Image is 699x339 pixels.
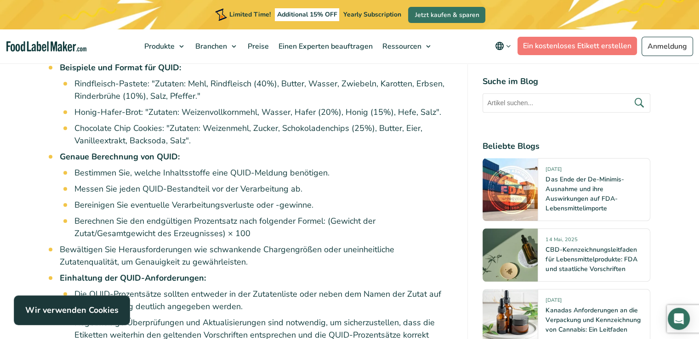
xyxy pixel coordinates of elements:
[274,29,375,63] a: Einen Experten beauftragen
[483,140,650,153] h4: Beliebte Blogs
[191,29,241,63] a: Branchen
[229,10,271,19] span: Limited Time!
[74,122,453,147] li: Chocolate Chip Cookies: "Zutaten: Weizenmehl, Zucker, Schokoladenchips (25%), Butter, Eier, Vanil...
[546,297,561,307] span: [DATE]
[546,175,624,213] a: Das Ende der De-Minimis-Ausnahme und ihre Auswirkungen auf FDA-Lebensmittelimporte
[74,106,453,119] li: Honig-Hafer-Brot: "Zutaten: Weizenvollkornmehl, Wasser, Hafer (20%), Honig (15%), Hefe, Salz".
[546,245,637,273] a: CBD-Kennzeichnungsleitfaden für Lebensmittelprodukte: FDA und staatliche Vorschriften
[74,199,453,211] li: Bereinigen Sie eventuelle Verarbeitungsverluste oder -gewinne.
[74,167,453,179] li: Bestimmen Sie, welche Inhaltsstoffe eine QUID-Meldung benötigen.
[517,37,637,55] a: Ein kostenloses Etikett erstellen
[60,62,181,73] strong: Beispiele und Format für QUID:
[74,183,453,195] li: Messen Sie jeden QUID-Bestandteil vor der Verarbeitung ab.
[60,272,206,283] strong: Einhaltung der QUID-Anforderungen:
[546,166,561,176] span: [DATE]
[378,29,435,63] a: Ressourcen
[60,243,453,268] li: Bewältigen Sie Herausforderungen wie schwankende Chargengrößen oder uneinheitliche Zutatenqualitä...
[74,78,453,102] li: Rindfleisch-Pastete: "Zutaten: Mehl, Rindfleisch (40%), Butter, Wasser, Zwiebeln, Karotten, Erbse...
[546,236,577,247] span: 14 Mai, 2025
[193,41,228,51] span: Branchen
[245,41,270,51] span: Preise
[380,41,422,51] span: Ressourcen
[140,29,188,63] a: Produkte
[142,41,176,51] span: Produkte
[483,93,650,113] input: Artikel suchen...
[276,41,374,51] span: Einen Experten beauftragen
[483,75,650,88] h4: Suche im Blog
[74,288,453,313] li: Die QUID-Prozentsätze sollten entweder in der Zutatenliste oder neben dem Namen der Zutat auf der...
[74,215,453,240] li: Berechnen Sie den endgültigen Prozentsatz nach folgender Formel: (Gewicht der Zutat/Gesamtgewicht...
[546,306,640,334] a: Kanadas Anforderungen an die Verpackung und Kennzeichnung von Cannabis: Ein Leitfaden
[275,8,340,21] span: Additional 15% OFF
[243,29,272,63] a: Preise
[25,305,119,316] strong: Wir verwenden Cookies
[668,308,690,330] div: Open Intercom Messenger
[642,37,693,56] a: Anmeldung
[60,151,180,162] strong: Genaue Berechnung von QUID:
[343,10,401,19] span: Yearly Subscription
[408,7,485,23] a: Jetzt kaufen & sparen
